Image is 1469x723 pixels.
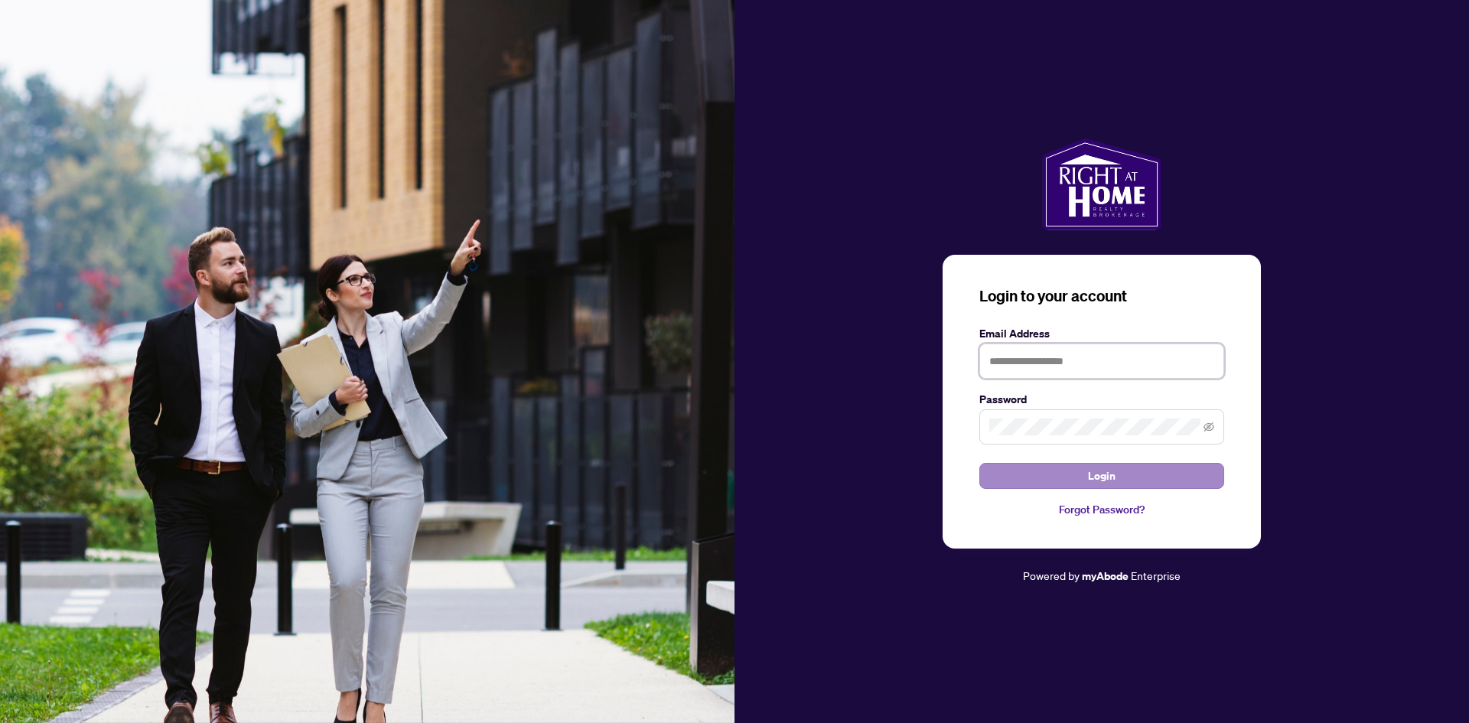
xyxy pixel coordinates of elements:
label: Password [979,391,1224,408]
h3: Login to your account [979,285,1224,307]
label: Email Address [979,325,1224,342]
span: eye-invisible [1204,422,1214,432]
span: Enterprise [1131,568,1181,582]
a: myAbode [1082,568,1129,585]
img: ma-logo [1042,138,1161,230]
span: Powered by [1023,568,1080,582]
a: Forgot Password? [979,501,1224,518]
button: Login [979,463,1224,489]
span: Login [1088,464,1116,488]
